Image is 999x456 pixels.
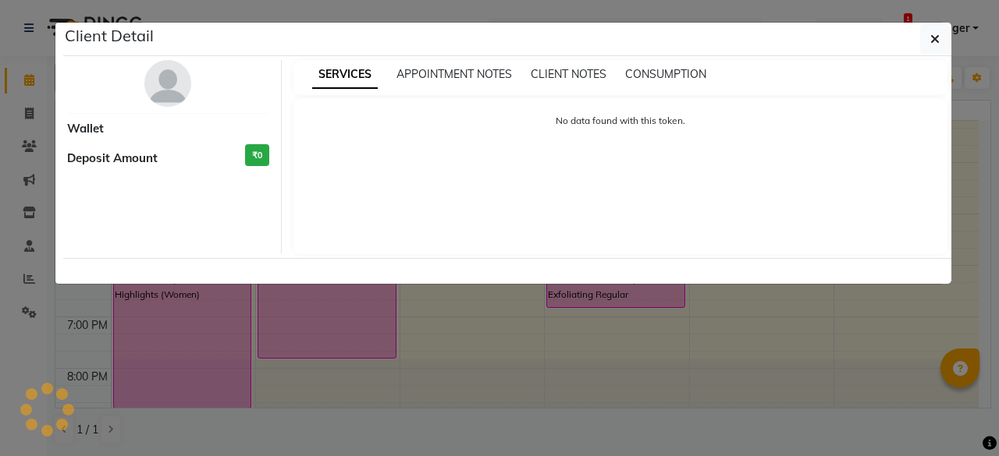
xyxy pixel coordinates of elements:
[245,144,269,167] h3: ₹0
[312,61,378,89] span: SERVICES
[625,67,706,81] span: CONSUMPTION
[309,114,933,128] p: No data found with this token.
[531,67,606,81] span: CLIENT NOTES
[65,24,154,48] h5: Client Detail
[396,67,512,81] span: APPOINTMENT NOTES
[67,120,104,138] span: Wallet
[144,60,191,107] img: avatar
[67,150,158,168] span: Deposit Amount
